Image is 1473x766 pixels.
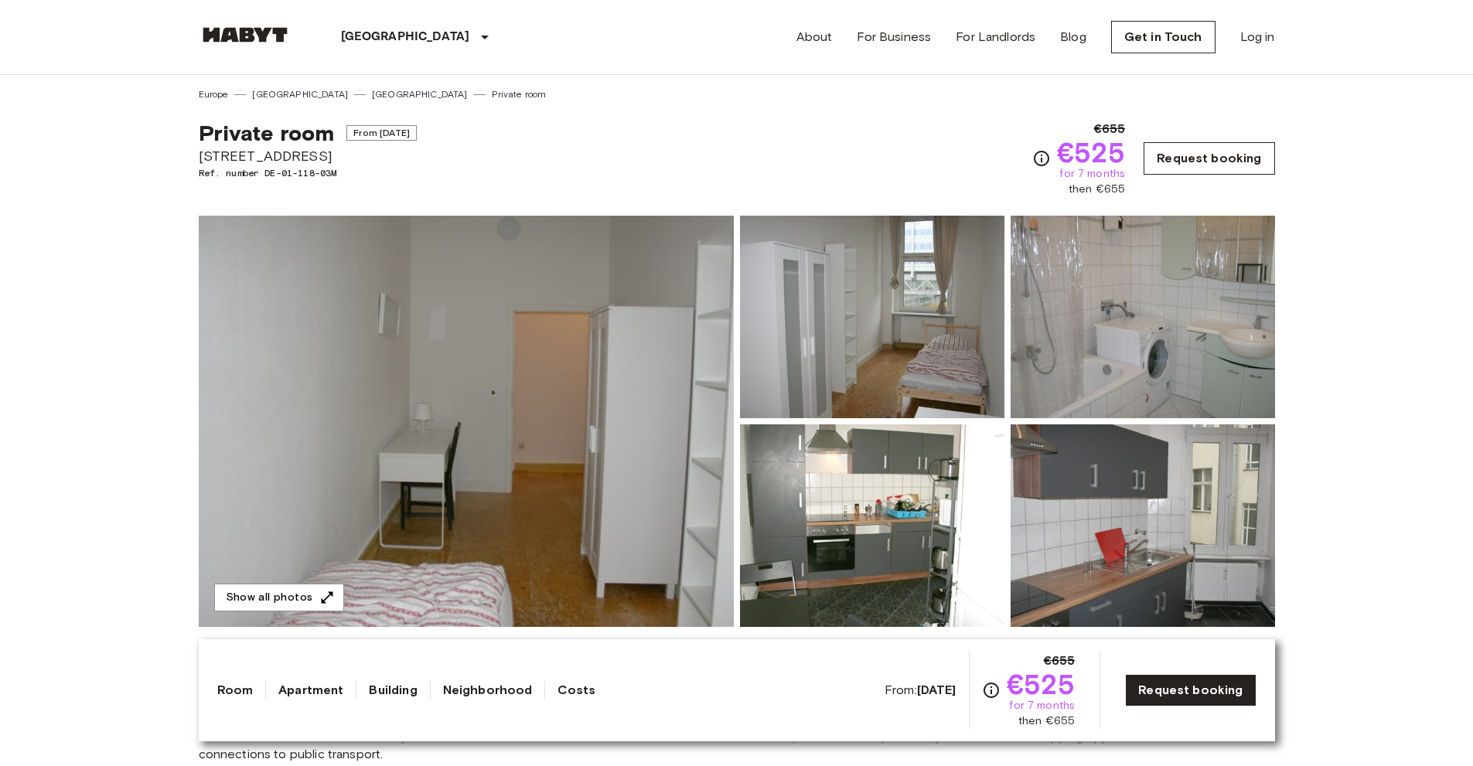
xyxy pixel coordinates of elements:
[1111,21,1216,53] a: Get in Touch
[1009,698,1075,713] span: for 7 months
[346,125,417,141] span: From [DATE]
[199,27,292,43] img: Habyt
[1057,138,1126,166] span: €525
[1240,28,1275,46] a: Log in
[1011,216,1275,418] img: Picture of unit DE-01-118-03M
[199,166,417,180] span: Ref. number DE-01-118-03M
[982,681,1001,700] svg: Check cost overview for full price breakdown. Please note that discounts apply to new joiners onl...
[1094,120,1126,138] span: €655
[557,681,595,700] a: Costs
[1060,28,1086,46] a: Blog
[1018,713,1075,729] span: then €655
[199,146,417,166] span: [STREET_ADDRESS]
[214,584,344,612] button: Show all photos
[1032,149,1051,168] svg: Check cost overview for full price breakdown. Please note that discounts apply to new joiners onl...
[199,216,734,627] img: Marketing picture of unit DE-01-118-03M
[278,681,343,700] a: Apartment
[1144,142,1274,175] a: Request booking
[885,682,956,699] span: From:
[341,28,470,46] p: [GEOGRAPHIC_DATA]
[1044,652,1076,670] span: €655
[740,216,1004,418] img: Picture of unit DE-01-118-03M
[857,28,931,46] a: For Business
[740,424,1004,627] img: Picture of unit DE-01-118-03M
[369,681,417,700] a: Building
[917,683,956,697] b: [DATE]
[372,87,468,101] a: [GEOGRAPHIC_DATA]
[492,87,547,101] a: Private room
[199,120,335,146] span: Private room
[217,681,254,700] a: Room
[1011,424,1275,627] img: Picture of unit DE-01-118-03M
[956,28,1035,46] a: For Landlords
[796,28,833,46] a: About
[443,681,533,700] a: Neighborhood
[199,87,229,101] a: Europe
[1125,674,1256,706] a: Request booking
[1007,670,1076,698] span: €525
[252,87,348,101] a: [GEOGRAPHIC_DATA]
[1059,166,1125,182] span: for 7 months
[1069,182,1125,197] span: then €655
